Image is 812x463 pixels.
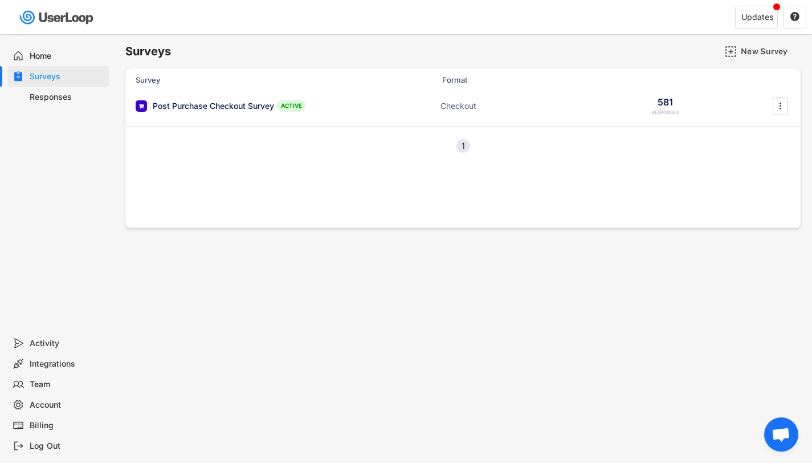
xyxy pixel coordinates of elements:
[30,338,105,349] div: Activity
[790,12,800,22] button: 
[456,142,470,150] div: 1
[774,98,786,115] button: 
[741,46,798,56] div: New Survey
[440,100,554,112] div: Checkout
[764,417,798,452] a: Open chat
[30,400,105,411] div: Account
[277,100,305,112] div: ACTIVE
[136,75,364,85] div: Survey
[780,100,782,112] text: 
[658,96,673,108] div: 581
[790,11,799,22] text: 
[725,46,737,58] img: AddMajor.svg
[30,379,105,390] div: Team
[652,109,679,116] div: RESPONSES
[741,13,773,21] div: Updates
[30,441,105,452] div: Log Out
[442,75,556,85] div: Format
[125,44,171,59] h6: Surveys
[30,71,105,82] div: Surveys
[30,92,105,103] div: Responses
[17,6,97,29] img: userloop-logo-01.svg
[30,51,105,62] div: Home
[30,420,105,431] div: Billing
[153,100,274,112] div: Post Purchase Checkout Survey
[30,359,105,369] div: Integrations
